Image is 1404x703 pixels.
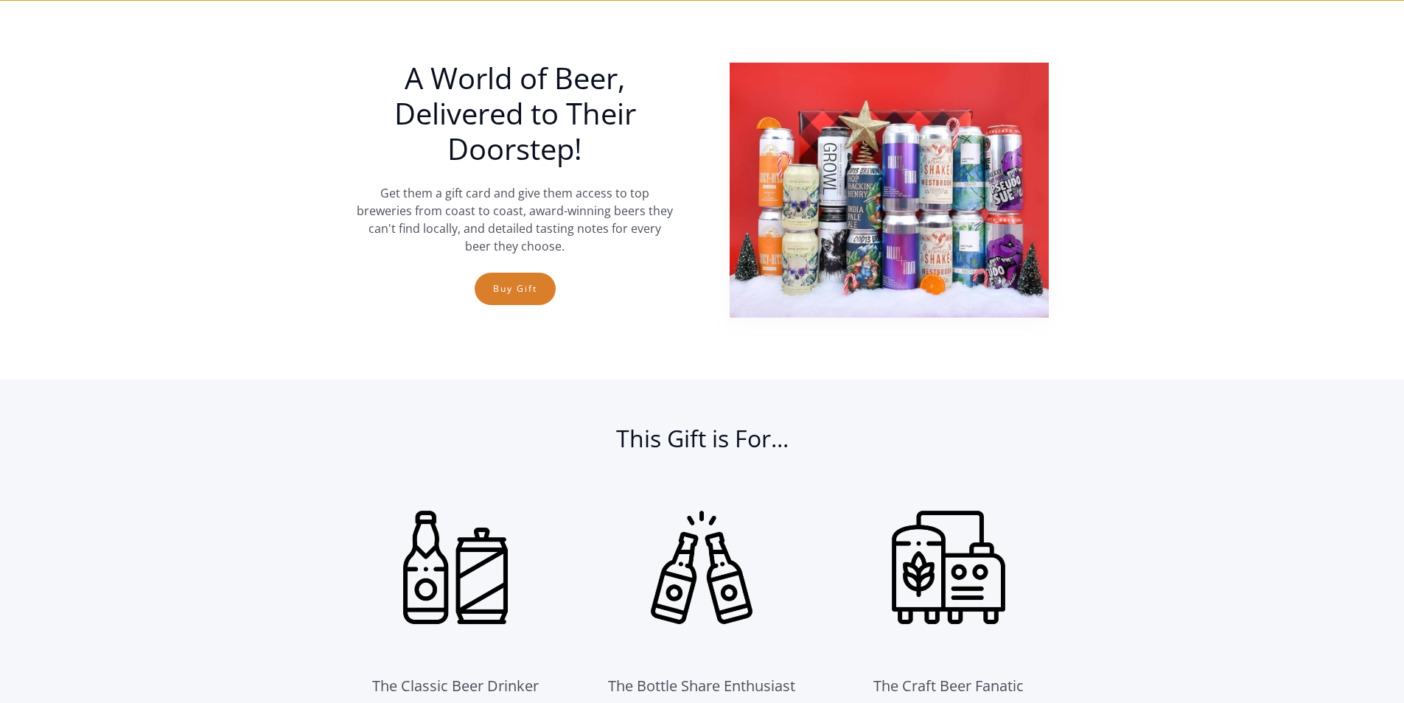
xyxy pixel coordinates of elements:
a: Buy Gift [475,273,556,305]
h2: This Gift is For... [356,424,1049,468]
div: The Craft Beer Fanatic [873,674,1024,698]
div: The Bottle Share Enthusiast [608,674,795,698]
h1: A World of Beer, Delivered to Their Doorstep! [356,60,674,167]
div: The Classic Beer Drinker [372,674,539,698]
p: Get them a gift card and give them access to top breweries from coast to coast, award-winning bee... [356,184,674,255]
